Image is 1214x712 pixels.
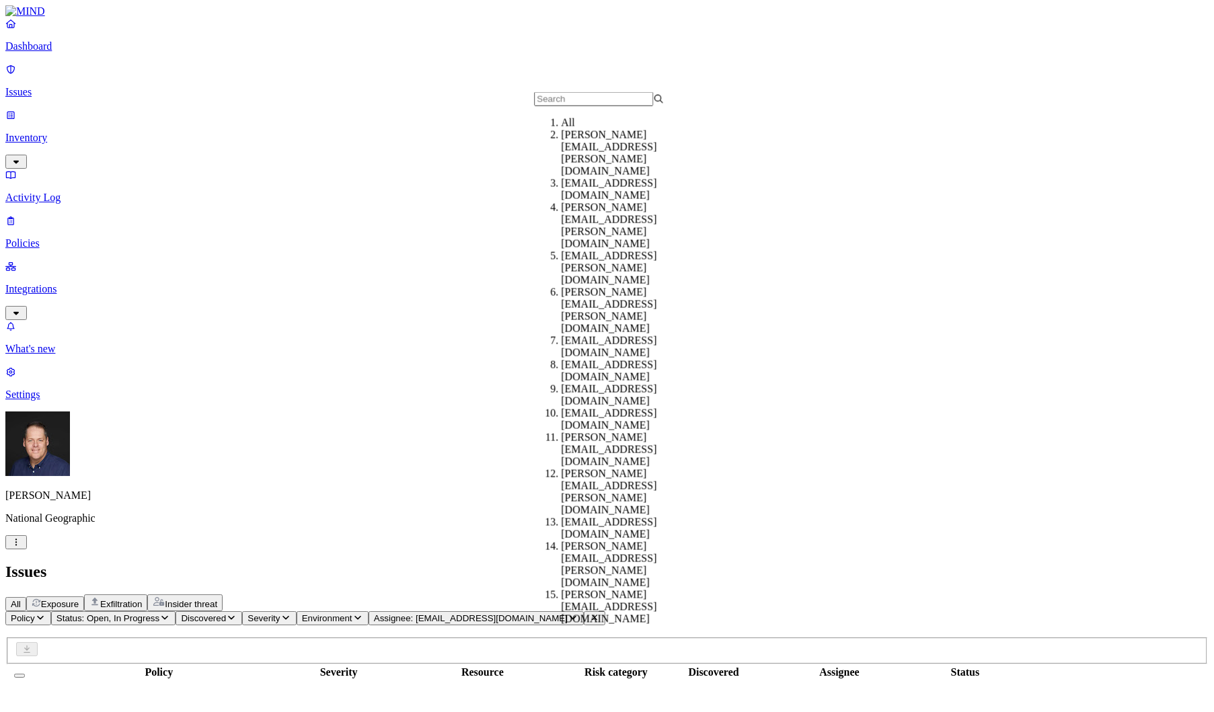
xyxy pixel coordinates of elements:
[11,599,21,609] span: All
[561,359,691,383] div: [EMAIL_ADDRESS][DOMAIN_NAME]
[5,489,1209,502] p: [PERSON_NAME]
[5,192,1209,204] p: Activity Log
[5,5,1209,17] a: MIND
[561,383,691,407] div: [EMAIL_ADDRESS][DOMAIN_NAME]
[34,666,284,678] div: Policy
[5,214,1209,249] a: Policies
[561,177,691,202] div: [EMAIL_ADDRESS][DOMAIN_NAME]
[561,589,691,625] div: [PERSON_NAME][EMAIL_ADDRESS][DOMAIN_NAME]
[5,366,1209,401] a: Settings
[41,599,79,609] span: Exposure
[5,237,1209,249] p: Policies
[302,613,352,623] span: Environment
[5,86,1209,98] p: Issues
[11,613,35,623] span: Policy
[561,407,691,432] div: [EMAIL_ADDRESS][DOMAIN_NAME]
[534,92,653,106] input: Search
[5,40,1209,52] p: Dashboard
[5,563,1209,581] h2: Issues
[5,169,1209,204] a: Activity Log
[661,666,766,678] div: Discovered
[5,132,1209,144] p: Inventory
[561,335,691,359] div: [EMAIL_ADDRESS][DOMAIN_NAME]
[248,613,280,623] span: Severity
[5,389,1209,401] p: Settings
[913,666,1018,678] div: Status
[561,250,691,286] div: [EMAIL_ADDRESS][PERSON_NAME][DOMAIN_NAME]
[5,343,1209,355] p: What's new
[5,283,1209,295] p: Integrations
[561,432,691,468] div: [PERSON_NAME][EMAIL_ADDRESS][DOMAIN_NAME]
[394,666,571,678] div: Resource
[5,63,1209,98] a: Issues
[769,666,910,678] div: Assignee
[5,5,45,17] img: MIND
[561,202,691,250] div: [PERSON_NAME][EMAIL_ADDRESS][PERSON_NAME][DOMAIN_NAME]
[5,512,1209,524] p: National Geographic
[561,117,691,129] div: All
[561,541,691,589] div: [PERSON_NAME][EMAIL_ADDRESS][PERSON_NAME][DOMAIN_NAME]
[100,599,142,609] span: Exfiltration
[561,286,691,335] div: [PERSON_NAME][EMAIL_ADDRESS][PERSON_NAME][DOMAIN_NAME]
[561,129,691,177] div: [PERSON_NAME][EMAIL_ADDRESS][PERSON_NAME][DOMAIN_NAME]
[5,411,70,476] img: Mark DeCarlo
[181,613,226,623] span: Discovered
[5,109,1209,167] a: Inventory
[5,17,1209,52] a: Dashboard
[374,613,568,623] span: Assignee: [EMAIL_ADDRESS][DOMAIN_NAME]
[5,320,1209,355] a: What's new
[561,516,691,541] div: [EMAIL_ADDRESS][DOMAIN_NAME]
[14,674,25,678] button: Select all
[56,613,159,623] span: Status: Open, In Progress
[165,599,217,609] span: Insider threat
[287,666,391,678] div: Severity
[5,260,1209,318] a: Integrations
[561,468,691,516] div: [PERSON_NAME][EMAIL_ADDRESS][PERSON_NAME][DOMAIN_NAME]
